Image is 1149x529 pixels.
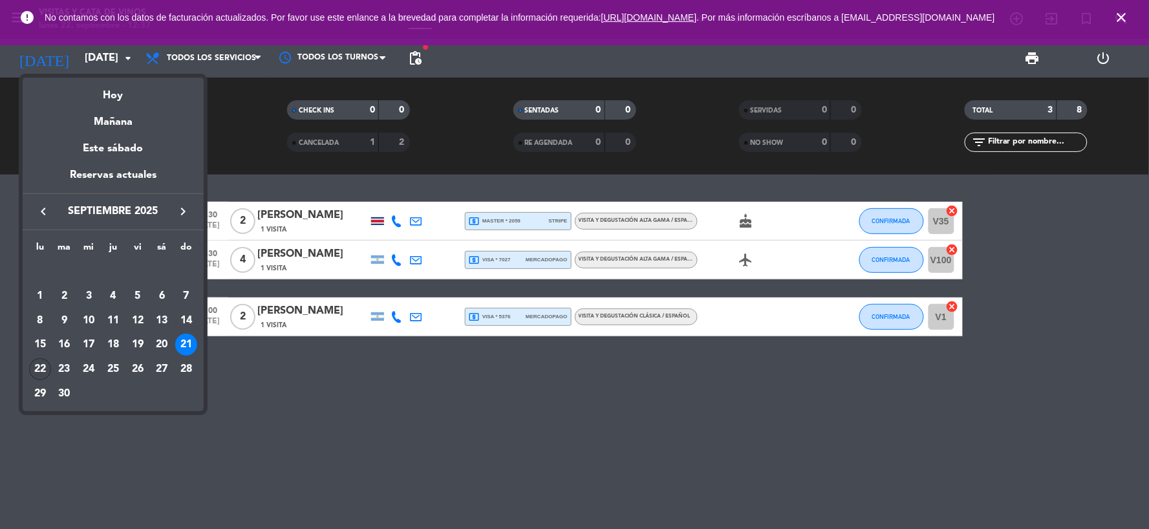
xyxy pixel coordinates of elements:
td: 29 de septiembre de 2025 [28,382,52,406]
span: septiembre 2025 [55,203,171,220]
td: 21 de septiembre de 2025 [174,332,199,357]
th: viernes [125,240,150,260]
td: 27 de septiembre de 2025 [150,357,175,382]
td: 30 de septiembre de 2025 [52,382,77,406]
td: 20 de septiembre de 2025 [150,332,175,357]
div: Hoy [23,78,204,104]
td: 11 de septiembre de 2025 [101,308,125,333]
div: 8 [29,310,51,332]
div: 28 [175,358,197,380]
th: domingo [174,240,199,260]
td: 19 de septiembre de 2025 [125,332,150,357]
div: 7 [175,285,197,307]
div: Este sábado [23,131,204,167]
td: 9 de septiembre de 2025 [52,308,77,333]
td: 22 de septiembre de 2025 [28,357,52,382]
td: 4 de septiembre de 2025 [101,284,125,308]
th: miércoles [76,240,101,260]
div: 16 [54,334,76,356]
div: 2 [54,285,76,307]
div: 25 [102,358,124,380]
td: 6 de septiembre de 2025 [150,284,175,308]
div: 11 [102,310,124,332]
div: 12 [127,310,149,332]
div: 14 [175,310,197,332]
td: 7 de septiembre de 2025 [174,284,199,308]
div: 10 [78,310,100,332]
td: 24 de septiembre de 2025 [76,357,101,382]
div: 19 [127,334,149,356]
td: 26 de septiembre de 2025 [125,357,150,382]
th: lunes [28,240,52,260]
td: 1 de septiembre de 2025 [28,284,52,308]
td: 15 de septiembre de 2025 [28,332,52,357]
div: Mañana [23,104,204,131]
div: 15 [29,334,51,356]
div: 6 [151,285,173,307]
td: 17 de septiembre de 2025 [76,332,101,357]
div: 13 [151,310,173,332]
td: 10 de septiembre de 2025 [76,308,101,333]
div: 3 [78,285,100,307]
td: 18 de septiembre de 2025 [101,332,125,357]
td: SEP. [28,259,199,284]
div: Reservas actuales [23,167,204,193]
i: keyboard_arrow_left [36,204,51,219]
div: 5 [127,285,149,307]
div: 20 [151,334,173,356]
i: keyboard_arrow_right [175,204,191,219]
div: 27 [151,358,173,380]
div: 23 [54,358,76,380]
div: 22 [29,358,51,380]
td: 12 de septiembre de 2025 [125,308,150,333]
td: 3 de septiembre de 2025 [76,284,101,308]
div: 21 [175,334,197,356]
td: 28 de septiembre de 2025 [174,357,199,382]
div: 29 [29,383,51,405]
div: 30 [54,383,76,405]
th: jueves [101,240,125,260]
div: 18 [102,334,124,356]
td: 8 de septiembre de 2025 [28,308,52,333]
div: 4 [102,285,124,307]
button: keyboard_arrow_right [171,203,195,220]
td: 13 de septiembre de 2025 [150,308,175,333]
div: 17 [78,334,100,356]
td: 14 de septiembre de 2025 [174,308,199,333]
th: sábado [150,240,175,260]
div: 1 [29,285,51,307]
td: 25 de septiembre de 2025 [101,357,125,382]
div: 26 [127,358,149,380]
div: 9 [54,310,76,332]
th: martes [52,240,77,260]
td: 23 de septiembre de 2025 [52,357,77,382]
td: 5 de septiembre de 2025 [125,284,150,308]
td: 2 de septiembre de 2025 [52,284,77,308]
button: keyboard_arrow_left [32,203,55,220]
td: 16 de septiembre de 2025 [52,332,77,357]
div: 24 [78,358,100,380]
